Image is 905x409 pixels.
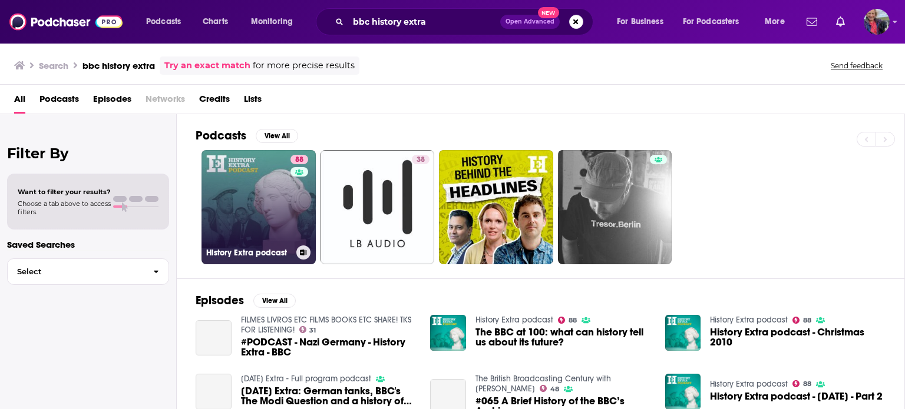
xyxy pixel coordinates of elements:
[417,154,425,166] span: 38
[864,9,890,35] img: User Profile
[203,14,228,30] span: Charts
[196,293,244,308] h2: Episodes
[558,317,577,324] a: 88
[792,380,811,387] a: 88
[540,385,559,392] a: 48
[8,268,144,275] span: Select
[430,315,466,351] img: The BBC at 100: what can history tell us about its future?
[321,150,435,264] a: 38
[710,327,886,347] a: History Extra podcast - Christmas 2010
[199,89,230,114] a: Credits
[195,12,235,31] a: Charts
[206,248,292,258] h3: History Extra podcast
[412,155,430,164] a: 38
[196,128,298,143] a: PodcastsView All
[327,8,605,35] div: Search podcasts, credits, & more...
[803,381,811,387] span: 88
[475,374,611,394] a: The British Broadcasting Century with Paul Kerensa
[802,12,822,32] a: Show notifications dropdown
[39,89,79,114] a: Podcasts
[290,155,308,164] a: 88
[475,327,651,347] a: The BBC at 100: what can history tell us about its future?
[710,315,788,325] a: History Extra podcast
[241,374,371,384] a: Saturday Extra - Full program podcast
[196,293,296,308] a: EpisodesView All
[39,60,68,71] h3: Search
[765,14,785,30] span: More
[14,89,25,114] a: All
[827,61,886,71] button: Send feedback
[550,387,559,392] span: 48
[757,12,800,31] button: open menu
[295,154,303,166] span: 88
[500,15,560,29] button: Open AdvancedNew
[93,89,131,114] a: Episodes
[241,315,411,335] a: FILMES LIVROS ETC FILMS BOOKS ETC SHARE! TKS FOR LISTENING!
[244,89,262,114] a: Lists
[18,188,111,196] span: Want to filter your results?
[82,60,155,71] h3: bbc history extra
[675,12,757,31] button: open menu
[348,12,500,31] input: Search podcasts, credits, & more...
[299,326,316,333] a: 31
[251,14,293,30] span: Monitoring
[164,59,250,72] a: Try an exact match
[196,320,232,356] a: #PODCAST - Nazi Germany - History Extra - BBC
[253,59,355,72] span: for more precise results
[243,12,308,31] button: open menu
[538,7,559,18] span: New
[309,328,316,333] span: 31
[256,129,298,143] button: View All
[138,12,196,31] button: open menu
[18,199,111,216] span: Choose a tab above to access filters.
[7,145,169,162] h2: Filter By
[253,294,296,308] button: View All
[803,318,811,323] span: 88
[241,386,417,406] span: [DATE] Extra: German tanks, BBC's The Modi Question and a history of Radio Australia
[683,14,739,30] span: For Podcasters
[710,391,883,401] a: History Extra podcast - December 2008 - Part 2
[146,89,185,114] span: Networks
[506,19,554,25] span: Open Advanced
[196,128,246,143] h2: Podcasts
[831,12,850,32] a: Show notifications dropdown
[864,9,890,35] span: Logged in as KateFT
[9,11,123,33] img: Podchaser - Follow, Share and Rate Podcasts
[241,386,417,406] a: Saturday Extra: German tanks, BBC's The Modi Question and a history of Radio Australia
[617,14,663,30] span: For Business
[864,9,890,35] button: Show profile menu
[146,14,181,30] span: Podcasts
[241,337,417,357] a: #PODCAST - Nazi Germany - History Extra - BBC
[7,239,169,250] p: Saved Searches
[710,391,883,401] span: History Extra podcast - [DATE] - Part 2
[710,379,788,389] a: History Extra podcast
[792,317,811,324] a: 88
[569,318,577,323] span: 88
[475,315,553,325] a: History Extra podcast
[202,150,316,264] a: 88History Extra podcast
[609,12,678,31] button: open menu
[7,258,169,285] button: Select
[665,315,701,351] img: History Extra podcast - Christmas 2010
